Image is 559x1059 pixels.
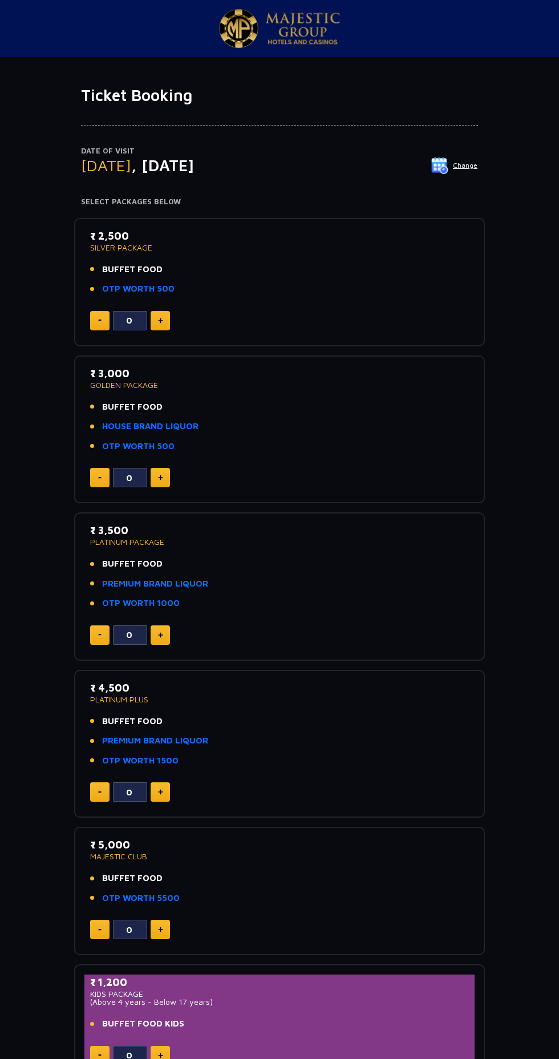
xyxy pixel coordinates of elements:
span: BUFFET FOOD [102,557,163,571]
img: Majestic Pride [266,13,340,45]
p: PLATINUM PLUS [90,696,469,704]
span: BUFFET FOOD [102,401,163,414]
img: Majestic Pride [219,9,258,48]
span: [DATE] [81,156,131,175]
p: ₹ 2,500 [90,228,469,244]
p: ₹ 3,500 [90,523,469,538]
a: OTP WORTH 1500 [102,754,179,767]
p: ₹ 1,200 [90,975,469,990]
span: BUFFET FOOD [102,872,163,885]
p: (Above 4 years - Below 17 years) [90,998,469,1006]
a: OTP WORTH 1000 [102,597,180,610]
p: ₹ 5,000 [90,837,469,852]
a: PREMIUM BRAND LIQUOR [102,577,208,591]
a: PREMIUM BRAND LIQUOR [102,734,208,747]
span: BUFFET FOOD [102,263,163,276]
p: SILVER PACKAGE [90,244,469,252]
button: Change [431,156,478,175]
span: BUFFET FOOD KIDS [102,1017,184,1030]
img: minus [98,791,102,793]
span: , [DATE] [131,156,194,175]
h4: Select Packages Below [81,197,478,207]
img: plus [158,789,163,795]
a: OTP WORTH 500 [102,440,175,453]
h1: Ticket Booking [81,86,478,105]
p: GOLDEN PACKAGE [90,381,469,389]
img: minus [98,1054,102,1056]
p: MAJESTIC CLUB [90,852,469,860]
p: Date of Visit [81,145,478,157]
img: minus [98,634,102,636]
img: plus [158,1053,163,1058]
img: plus [158,927,163,932]
img: minus [98,477,102,479]
img: plus [158,475,163,480]
img: minus [98,320,102,321]
p: ₹ 4,500 [90,680,469,696]
p: ₹ 3,000 [90,366,469,381]
p: PLATINUM PACKAGE [90,538,469,546]
a: OTP WORTH 5500 [102,892,180,905]
a: HOUSE BRAND LIQUOR [102,420,199,433]
img: plus [158,632,163,638]
img: plus [158,318,163,324]
a: OTP WORTH 500 [102,282,175,296]
span: BUFFET FOOD [102,715,163,728]
img: minus [98,929,102,931]
p: KIDS PACKAGE [90,990,469,998]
